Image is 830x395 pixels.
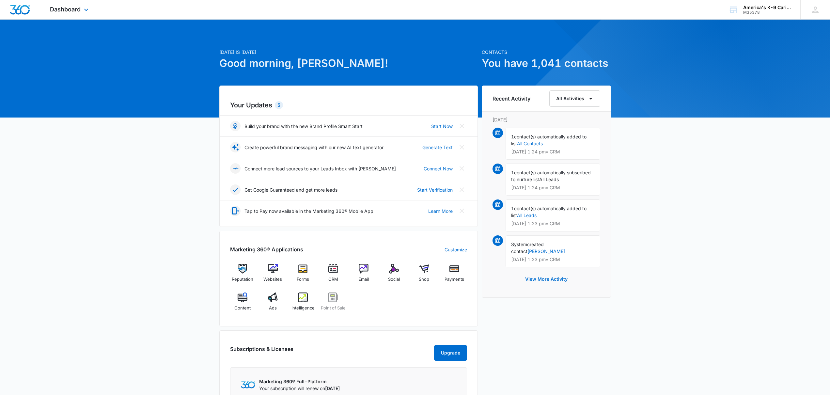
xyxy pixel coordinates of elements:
[743,10,791,15] div: account id
[219,55,478,71] h1: Good morning, [PERSON_NAME]!
[422,144,453,151] a: Generate Text
[358,276,369,283] span: Email
[511,134,514,139] span: 1
[511,221,595,226] p: [DATE] 1:23 pm • CRM
[482,55,611,71] h1: You have 1,041 contacts
[241,381,255,388] img: Marketing 360 Logo
[527,248,565,254] a: [PERSON_NAME]
[434,345,467,361] button: Upgrade
[388,276,400,283] span: Social
[517,141,543,146] a: All Contacts
[442,264,467,287] a: Payments
[297,276,309,283] span: Forms
[445,276,464,283] span: Payments
[351,264,376,287] a: Email
[230,345,293,358] h2: Subscriptions & Licenses
[539,177,559,182] span: All Leads
[259,385,340,392] p: Your subscription will renew on
[417,186,453,193] a: Start Verification
[511,170,514,175] span: 1
[424,165,453,172] a: Connect Now
[275,101,283,109] div: 5
[511,206,587,218] span: contact(s) automatically added to list
[457,206,467,216] button: Close
[230,100,467,110] h2: Your Updates
[291,305,315,311] span: Intelligence
[517,213,537,218] a: All Leads
[511,134,587,146] span: contact(s) automatically added to list
[511,150,595,154] p: [DATE] 1:24 pm • CRM
[511,257,595,262] p: [DATE] 1:23 pm • CRM
[263,276,282,283] span: Websites
[493,95,530,103] h6: Recent Activity
[457,184,467,195] button: Close
[230,245,303,253] h2: Marketing 360® Applications
[290,264,316,287] a: Forms
[457,142,467,152] button: Close
[428,208,453,214] a: Learn More
[519,271,574,287] button: View More Activity
[290,292,316,316] a: Intelligence
[321,292,346,316] a: Point of Sale
[445,246,467,253] a: Customize
[244,186,337,193] p: Get Google Guaranteed and get more leads
[230,264,255,287] a: Reputation
[244,123,363,130] p: Build your brand with the new Brand Profile Smart Start
[321,264,346,287] a: CRM
[511,185,595,190] p: [DATE] 1:24 pm • CRM
[260,292,285,316] a: Ads
[244,208,373,214] p: Tap to Pay now available in the Marketing 360® Mobile App
[457,121,467,131] button: Close
[549,90,600,107] button: All Activities
[244,144,384,151] p: Create powerful brand messaging with our new AI text generator
[232,276,253,283] span: Reputation
[419,276,429,283] span: Shop
[457,163,467,174] button: Close
[511,170,591,182] span: contact(s) automatically subscribed to nurture list
[493,116,600,123] p: [DATE]
[259,378,340,385] p: Marketing 360® Full-Platform
[743,5,791,10] div: account name
[511,242,544,254] span: created contact
[230,292,255,316] a: Content
[511,242,527,247] span: System
[234,305,251,311] span: Content
[381,264,406,287] a: Social
[325,386,340,391] span: [DATE]
[482,49,611,55] p: Contacts
[269,305,277,311] span: Ads
[431,123,453,130] a: Start Now
[328,276,338,283] span: CRM
[244,165,396,172] p: Connect more lead sources to your Leads Inbox with [PERSON_NAME]
[511,206,514,211] span: 1
[260,264,285,287] a: Websites
[219,49,478,55] p: [DATE] is [DATE]
[412,264,437,287] a: Shop
[321,305,346,311] span: Point of Sale
[50,6,81,13] span: Dashboard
